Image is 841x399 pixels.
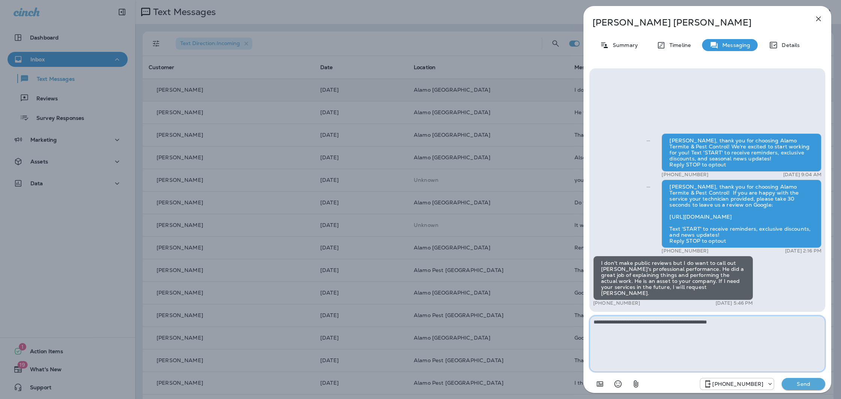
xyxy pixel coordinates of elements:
[662,133,821,172] div: [PERSON_NAME], thank you for choosing Alamo Termite & Pest Control! We're excited to start workin...
[782,378,825,390] button: Send
[610,376,625,391] button: Select an emoji
[712,381,763,387] p: [PHONE_NUMBER]
[700,379,774,388] div: +1 (817) 204-6820
[666,42,691,48] p: Timeline
[662,172,708,178] p: [PHONE_NUMBER]
[647,183,650,190] span: Sent
[662,180,821,248] div: [PERSON_NAME], thank you for choosing Alamo Termite & Pest Control! If you are happy with the ser...
[785,248,821,254] p: [DATE] 2:16 PM
[778,42,800,48] p: Details
[592,17,797,28] p: [PERSON_NAME] [PERSON_NAME]
[788,381,819,387] p: Send
[783,172,821,178] p: [DATE] 9:04 AM
[609,42,638,48] p: Summary
[593,300,640,306] p: [PHONE_NUMBER]
[647,137,650,144] span: Sent
[662,248,708,254] p: [PHONE_NUMBER]
[592,376,607,391] button: Add in a premade template
[593,256,753,300] div: I don't make public reviews but I do want to call out [PERSON_NAME]'s professional performance. H...
[716,300,753,306] p: [DATE] 5:46 PM
[719,42,750,48] p: Messaging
